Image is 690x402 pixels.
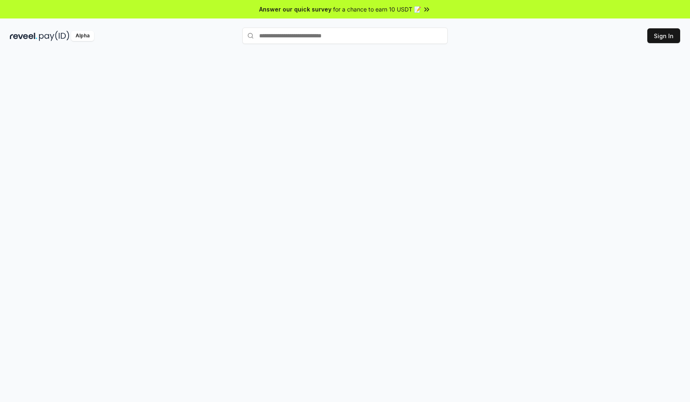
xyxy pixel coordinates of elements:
[10,31,37,41] img: reveel_dark
[259,5,331,14] span: Answer our quick survey
[333,5,421,14] span: for a chance to earn 10 USDT 📝
[71,31,94,41] div: Alpha
[39,31,69,41] img: pay_id
[647,28,680,43] button: Sign In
